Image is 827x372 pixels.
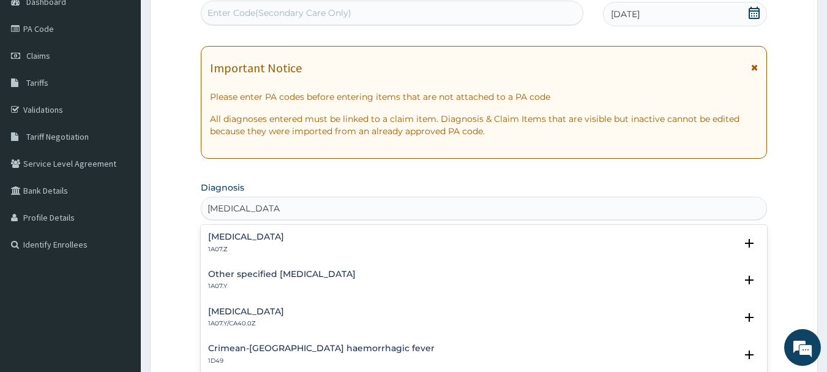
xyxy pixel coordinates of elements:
[208,7,351,19] div: Enter Code(Secondary Care Only)
[742,310,757,325] i: open select status
[71,109,169,233] span: We're online!
[208,282,356,290] p: 1A07.Y
[201,6,230,36] div: Minimize live chat window
[208,319,284,328] p: 1A07.Y/CA40.0Z
[26,77,48,88] span: Tariffs
[208,357,435,365] p: 1D49
[742,273,757,287] i: open select status
[208,245,284,254] p: 1A07.Z
[742,236,757,251] i: open select status
[201,181,244,194] label: Diagnosis
[210,91,758,103] p: Please enter PA codes before entering items that are not attached to a PA code
[611,8,640,20] span: [DATE]
[6,245,233,287] textarea: Type your message and hit 'Enter'
[208,270,356,279] h4: Other specified [MEDICAL_DATA]
[23,61,50,92] img: d_794563401_company_1708531726252_794563401
[208,344,435,353] h4: Crimean-[GEOGRAPHIC_DATA] haemorrhagic fever
[742,347,757,362] i: open select status
[210,113,758,137] p: All diagnoses entered must be linked to a claim item. Diagnosis & Claim Items that are visible bu...
[210,61,302,75] h1: Important Notice
[64,69,206,85] div: Chat with us now
[208,307,284,316] h4: [MEDICAL_DATA]
[26,50,50,61] span: Claims
[208,232,284,241] h4: [MEDICAL_DATA]
[26,131,89,142] span: Tariff Negotiation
